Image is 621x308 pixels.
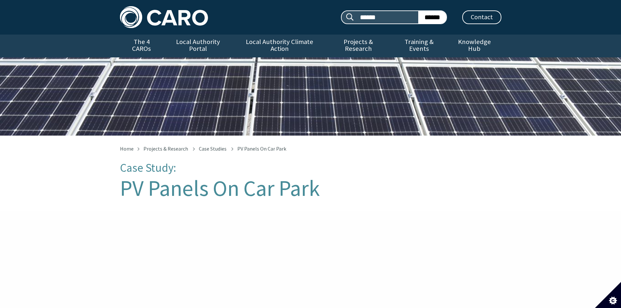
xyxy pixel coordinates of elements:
[120,6,208,28] img: Caro logo
[120,35,163,57] a: The 4 CAROs
[120,162,501,174] p: Case Study:
[233,35,326,57] a: Local Authority Climate Action
[237,145,286,152] span: PV Panels On Car Park
[163,35,233,57] a: Local Authority Portal
[448,35,501,57] a: Knowledge Hub
[143,145,188,152] a: Projects & Research
[120,145,134,152] a: Home
[391,35,448,57] a: Training & Events
[326,35,391,57] a: Projects & Research
[595,282,621,308] button: Set cookie preferences
[462,10,501,24] a: Contact
[120,176,501,200] h1: PV Panels On Car Park
[199,145,227,152] a: Case Studies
